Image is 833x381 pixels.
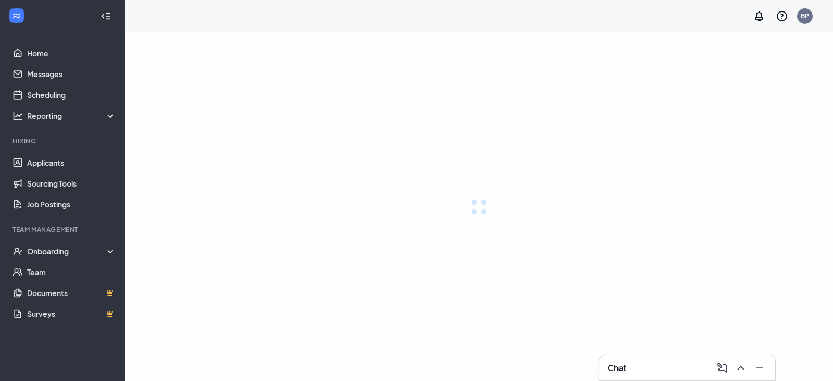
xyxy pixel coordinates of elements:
[12,225,114,234] div: Team Management
[608,362,626,374] h3: Chat
[11,10,22,21] svg: WorkstreamLogo
[27,64,116,84] a: Messages
[750,360,767,376] button: Minimize
[731,360,748,376] button: ChevronUp
[12,137,114,145] div: Hiring
[27,262,116,282] a: Team
[12,110,23,121] svg: Analysis
[27,173,116,194] a: Sourcing Tools
[735,362,747,374] svg: ChevronUp
[27,194,116,215] a: Job Postings
[27,246,117,256] div: Onboarding
[716,362,728,374] svg: ComposeMessage
[27,110,117,121] div: Reporting
[27,84,116,105] a: Scheduling
[27,303,116,324] a: SurveysCrown
[27,282,116,303] a: DocumentsCrown
[12,246,23,256] svg: UserCheck
[100,11,111,21] svg: Collapse
[27,43,116,64] a: Home
[801,11,809,20] div: BP
[776,10,788,22] svg: QuestionInfo
[27,152,116,173] a: Applicants
[713,360,729,376] button: ComposeMessage
[753,362,766,374] svg: Minimize
[753,10,765,22] svg: Notifications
